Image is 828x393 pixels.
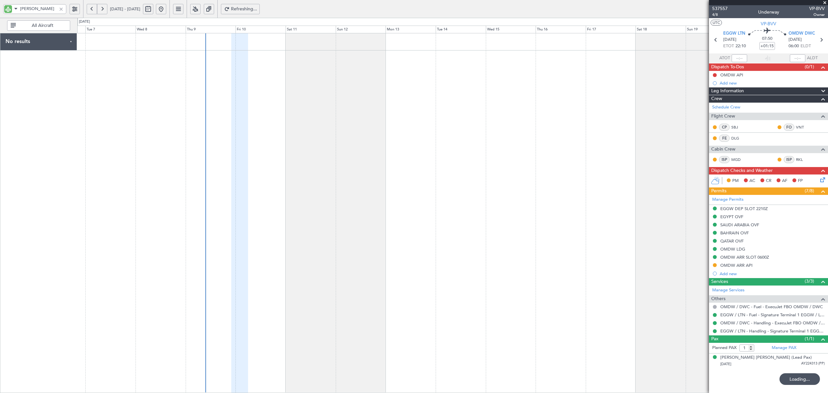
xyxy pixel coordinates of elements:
[221,4,260,14] button: Refreshing...
[766,178,771,184] span: CR
[711,63,744,71] span: Dispatch To-Dos
[711,278,728,286] span: Services
[711,295,725,303] span: Others
[720,206,768,211] div: EGGW DEP SLOT 2210Z
[758,9,779,16] div: Underway
[732,54,747,62] input: --:--
[712,5,728,12] span: 537557
[772,345,796,351] a: Manage PAX
[720,222,759,228] div: SAUDI ARABIA OVF
[711,95,722,103] span: Crew
[720,214,743,219] div: EGYPT OVF
[186,26,236,33] div: Thu 9
[719,135,730,142] div: FE
[231,7,257,11] span: Refreshing...
[712,345,736,351] label: Planned PAX
[732,178,739,184] span: PM
[723,30,745,37] span: EGGW LTN
[796,124,811,130] a: VNT
[711,146,735,153] span: Cabin Crew
[801,43,811,50] span: ELDT
[17,23,68,28] span: All Aircraft
[586,26,636,33] div: Fri 17
[720,362,731,366] span: [DATE]
[789,37,802,43] span: [DATE]
[801,361,825,366] span: AY224313 (PP)
[20,4,57,14] input: A/C (Reg. or Type)
[779,373,820,385] div: Loading...
[720,80,825,86] div: Add new
[711,335,718,343] span: Pax
[720,354,812,361] div: [PERSON_NAME] [PERSON_NAME] (Lead Pax)
[762,36,772,42] span: 07:50
[782,178,787,184] span: AF
[720,328,825,334] a: EGGW / LTN - Handling - Signature Terminal 1 EGGW / LTN
[761,20,776,27] span: VP-BVV
[720,271,825,276] div: Add new
[807,55,818,62] span: ALDT
[720,246,745,252] div: OMDW LDG
[286,26,336,33] div: Sat 11
[723,43,734,50] span: ETOT
[798,178,803,184] span: FP
[731,157,746,163] a: MGD
[720,304,823,309] a: OMDW / DWC - Fuel - ExecuJet FBO OMDW / DWC
[720,263,753,268] div: OMDW ARR API
[784,124,794,131] div: FO
[85,26,136,33] div: Tue 7
[686,26,736,33] div: Sun 19
[735,43,746,50] span: 22:10
[719,124,730,131] div: CP
[711,20,722,26] button: UTC
[809,12,825,17] span: Owner
[809,5,825,12] span: VP-BVV
[636,26,686,33] div: Sat 18
[723,37,736,43] span: [DATE]
[784,156,794,163] div: ISP
[712,287,745,294] a: Manage Services
[805,335,814,342] span: (1/1)
[336,26,386,33] div: Sun 12
[235,26,286,33] div: Fri 10
[486,26,536,33] div: Wed 15
[79,19,90,25] div: [DATE]
[749,178,755,184] span: AC
[720,320,825,326] a: OMDW / DWC - Handling - ExecuJet FBO OMDW / DWC
[789,30,815,37] span: OMDW DWC
[110,6,140,12] span: [DATE] - [DATE]
[719,55,730,62] span: ATOT
[386,26,436,33] div: Mon 13
[712,104,740,111] a: Schedule Crew
[7,20,70,31] button: All Aircraft
[789,43,799,50] span: 06:00
[720,238,744,244] div: QATAR OVF
[536,26,586,33] div: Thu 16
[712,196,744,203] a: Manage Permits
[805,63,814,70] span: (0/1)
[805,187,814,194] span: (7/8)
[711,87,744,95] span: Leg Information
[731,135,746,141] a: DLG
[796,157,811,163] a: RKL
[711,187,726,195] span: Permits
[136,26,186,33] div: Wed 8
[720,312,825,318] a: EGGW / LTN - Fuel - Signature Terminal 1 EGGW / LTN
[720,254,769,260] div: OMDW ARR SLOT 0600Z
[436,26,486,33] div: Tue 14
[731,124,746,130] a: SBJ
[719,156,730,163] div: ISP
[720,230,749,236] div: BAHRAIN OVF
[805,278,814,285] span: (3/3)
[711,113,735,120] span: Flight Crew
[711,167,773,174] span: Dispatch Checks and Weather
[712,12,728,17] span: 4/8
[720,72,743,78] div: OMDW API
